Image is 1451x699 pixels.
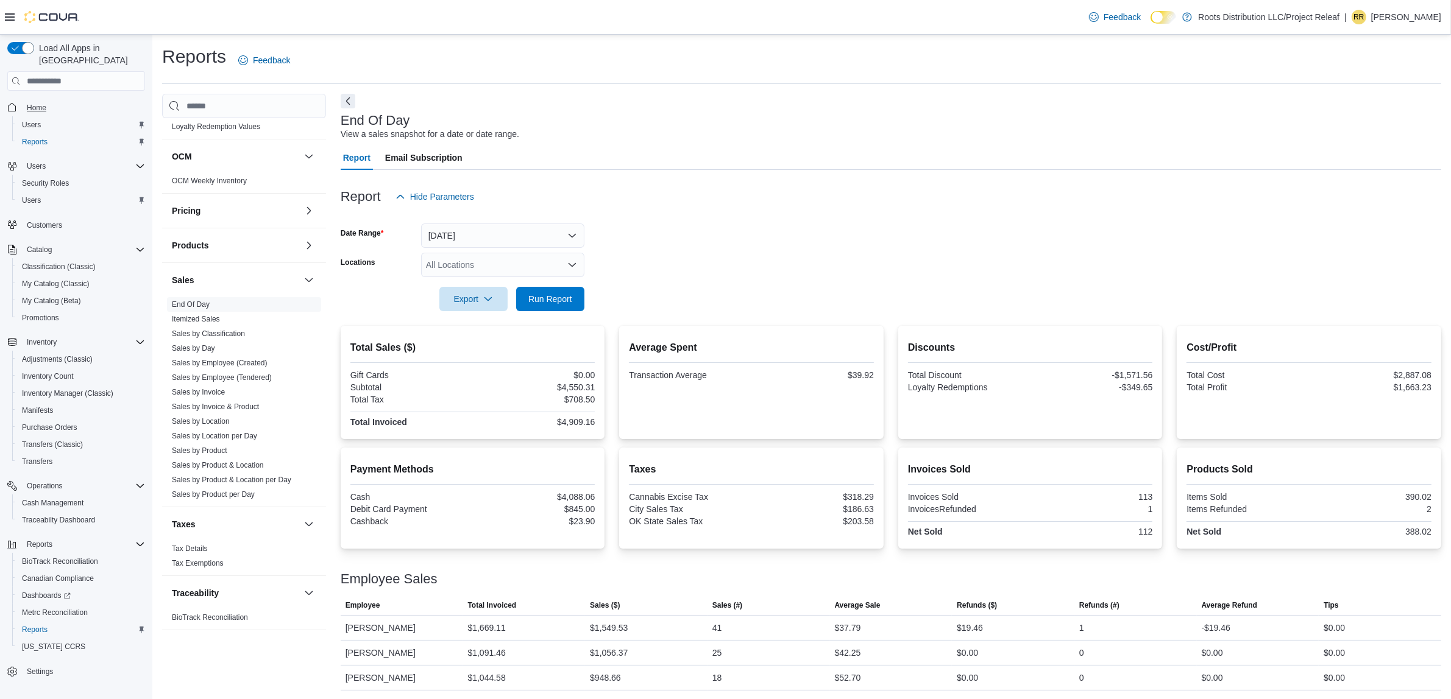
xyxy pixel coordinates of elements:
a: Manifests [17,403,58,418]
span: Inventory [22,335,145,349]
h2: Discounts [908,340,1153,355]
button: Transfers [12,453,150,470]
span: Security Roles [22,178,69,188]
span: Inventory Count [17,369,145,384]
h3: End Of Day [341,113,410,128]
span: Metrc Reconciliation [17,605,145,620]
button: Classification (Classic) [12,258,150,275]
h3: OCM [172,150,192,163]
span: BioTrack Reconciliation [22,557,98,566]
span: Reports [22,625,48,634]
span: Reports [22,537,145,552]
span: Promotions [17,311,145,325]
span: Report [343,146,371,170]
button: Products [172,239,299,251]
button: Pricing [172,205,299,217]
div: Cashback [350,516,470,526]
button: Inventory [2,334,150,351]
span: Sales by Location per Day [172,431,257,441]
h3: Taxes [172,518,196,530]
span: Transfers [17,454,145,469]
div: $948.66 [590,670,621,685]
a: Metrc Reconciliation [17,605,93,620]
strong: Net Sold [908,527,943,536]
a: [US_STATE] CCRS [17,639,90,654]
span: Sales by Product [172,446,227,455]
div: Invoices Sold [908,492,1028,502]
h2: Total Sales ($) [350,340,595,355]
div: $52.70 [835,670,861,685]
div: $19.46 [957,620,983,635]
span: OCM Weekly Inventory [172,176,247,186]
span: Canadian Compliance [22,574,94,583]
div: 1 [1033,504,1153,514]
button: Taxes [172,518,299,530]
a: Sales by Invoice & Product [172,402,259,411]
span: Sales by Classification [172,329,245,339]
div: Taxes [162,541,326,575]
span: Manifests [22,406,53,415]
span: Tax Details [172,544,208,553]
div: Total Profit [1187,382,1307,392]
button: Traceability [302,586,316,600]
span: Home [22,99,145,114]
span: Average Refund [1202,600,1258,610]
button: My Catalog (Classic) [12,275,150,292]
span: Sales by Day [172,343,215,353]
a: Classification (Classic) [17,259,101,274]
span: Reports [22,137,48,147]
span: Transfers (Classic) [22,440,83,449]
button: Inventory [22,335,62,349]
span: Users [17,193,145,208]
span: Reports [27,539,52,549]
a: Settings [22,664,58,679]
h3: Report [341,189,381,204]
div: $845.00 [475,504,595,514]
button: Reports [22,537,57,552]
div: 41 [712,620,722,635]
p: [PERSON_NAME] [1371,10,1441,24]
div: $1,669.11 [467,620,505,635]
h3: Employee Sales [341,572,438,586]
span: Manifests [17,403,145,418]
span: rr [1353,10,1364,24]
div: $318.29 [754,492,874,502]
span: Total Invoiced [467,600,516,610]
span: Sales by Invoice & Product [172,402,259,412]
div: 25 [712,645,722,660]
button: Users [22,159,51,174]
span: Classification (Classic) [17,259,145,274]
span: Tips [1324,600,1338,610]
button: Canadian Compliance [12,570,150,587]
a: Customers [22,218,67,233]
div: Total Cost [1187,370,1307,380]
button: Hide Parameters [391,184,479,209]
span: Canadian Compliance [17,571,145,586]
a: My Catalog (Beta) [17,293,86,308]
div: Sales [162,297,326,507]
div: $1,091.46 [467,645,505,660]
div: Loyalty [162,105,326,139]
div: 113 [1033,492,1153,502]
a: Reports [17,135,52,149]
button: OCM [302,149,316,164]
div: $0.00 [475,370,595,380]
a: Users [17,193,46,208]
h2: Products Sold [1187,462,1431,477]
button: Taxes [302,517,316,532]
button: Purchase Orders [12,419,150,436]
button: Export [439,287,508,311]
span: Customers [22,217,145,233]
div: 390.02 [1311,492,1431,502]
a: Cash Management [17,496,88,510]
div: Loyalty Redemptions [908,382,1028,392]
a: My Catalog (Classic) [17,276,94,291]
button: Security Roles [12,175,150,192]
a: Traceabilty Dashboard [17,513,100,527]
button: Catalog [2,241,150,258]
div: $23.90 [475,516,595,526]
div: $0.00 [1324,620,1345,635]
span: Inventory [27,337,57,347]
span: Sales by Product per Day [172,490,255,499]
button: Catalog [22,242,57,257]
